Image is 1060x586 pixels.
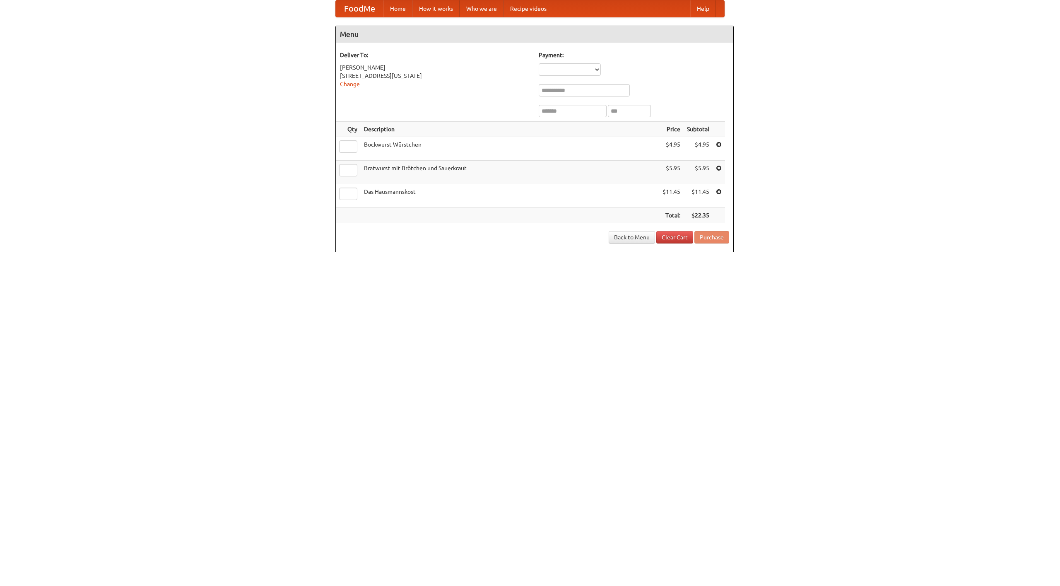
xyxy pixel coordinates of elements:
[659,122,684,137] th: Price
[460,0,503,17] a: Who we are
[361,184,659,208] td: Das Hausmannskost
[694,231,729,244] button: Purchase
[684,184,713,208] td: $11.45
[659,137,684,161] td: $4.95
[684,161,713,184] td: $5.95
[684,208,713,223] th: $22.35
[336,122,361,137] th: Qty
[336,26,733,43] h4: Menu
[383,0,412,17] a: Home
[684,122,713,137] th: Subtotal
[340,72,530,80] div: [STREET_ADDRESS][US_STATE]
[340,51,530,59] h5: Deliver To:
[361,137,659,161] td: Bockwurst Würstchen
[684,137,713,161] td: $4.95
[361,161,659,184] td: Bratwurst mit Brötchen und Sauerkraut
[503,0,553,17] a: Recipe videos
[361,122,659,137] th: Description
[609,231,655,244] a: Back to Menu
[659,208,684,223] th: Total:
[340,63,530,72] div: [PERSON_NAME]
[412,0,460,17] a: How it works
[336,0,383,17] a: FoodMe
[539,51,729,59] h5: Payment:
[690,0,716,17] a: Help
[659,161,684,184] td: $5.95
[659,184,684,208] td: $11.45
[340,81,360,87] a: Change
[656,231,693,244] a: Clear Cart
